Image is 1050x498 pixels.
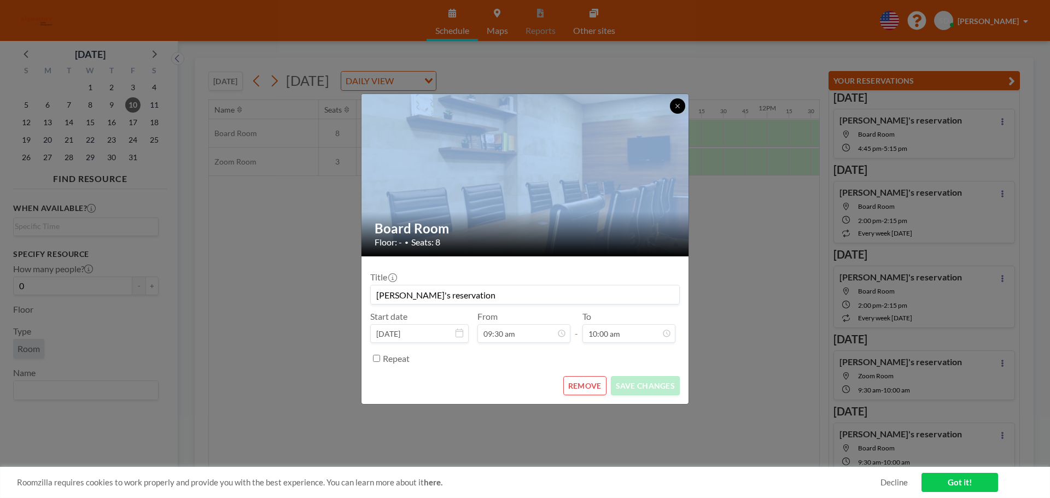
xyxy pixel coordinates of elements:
a: here. [424,477,442,487]
label: To [582,311,591,322]
span: Seats: 8 [411,237,440,248]
span: • [405,238,409,247]
input: (No title) [371,285,679,304]
label: Start date [370,311,407,322]
label: Repeat [383,353,410,364]
a: Got it! [921,473,998,492]
span: - [575,315,578,339]
button: SAVE CHANGES [611,376,680,395]
label: From [477,311,498,322]
label: Title [370,272,396,283]
button: REMOVE [563,376,606,395]
h2: Board Room [375,220,676,237]
span: Roomzilla requires cookies to work properly and provide you with the best experience. You can lea... [17,477,880,488]
img: 537.jpg [361,66,690,285]
a: Decline [880,477,908,488]
span: Floor: - [375,237,402,248]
